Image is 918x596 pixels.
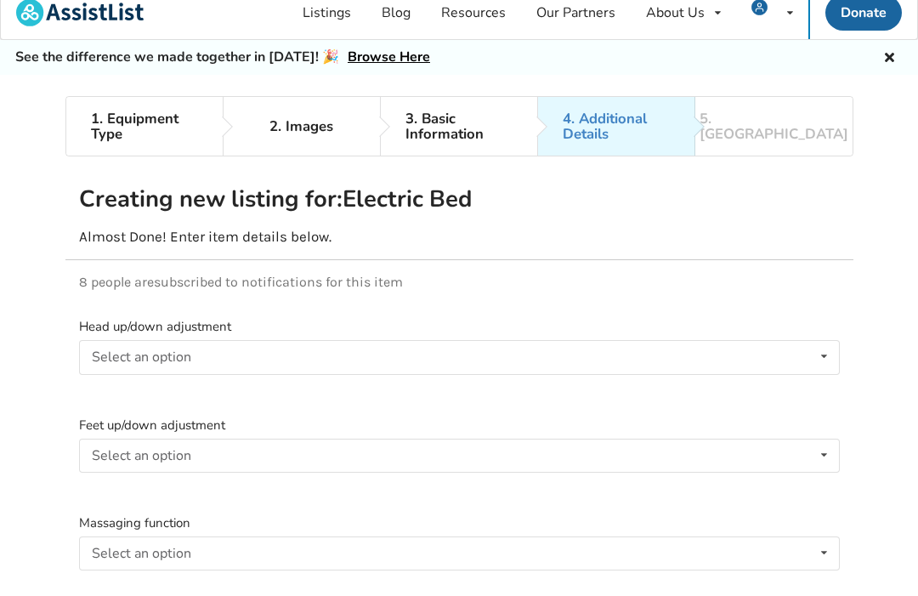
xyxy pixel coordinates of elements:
[79,416,840,435] label: Feet up/down adjustment
[92,547,191,560] div: Select an option
[92,449,191,463] div: Select an option
[348,48,430,66] a: Browse Here
[269,119,333,134] div: 2. Images
[563,111,669,142] div: 4. Additional Details
[79,184,538,214] h2: Creating new listing for: Electric Bed
[646,6,705,20] div: About Us
[79,274,840,290] p: 8 people are subscribed to notifications for this item
[79,228,840,246] p: Almost Done! Enter item details below.
[92,350,191,364] div: Select an option
[405,111,512,142] div: 3. Basic Information
[79,317,840,337] label: Head up/down adjustment
[79,514,840,533] label: Massaging function
[15,48,430,66] h5: See the difference we made together in [DATE]! 🎉
[91,111,197,142] div: 1. Equipment Type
